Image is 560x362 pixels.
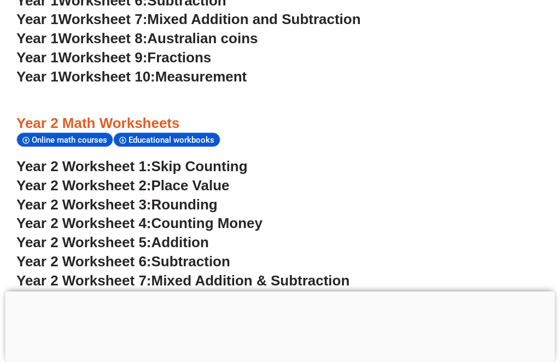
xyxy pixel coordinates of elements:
span: Online math courses [32,135,110,145]
span: Place Value [151,177,230,194]
div: Educational workbooks [113,132,220,147]
span: Year 2 Worksheet 4: [16,215,151,231]
span: Counting Money [151,215,263,231]
span: Worksheet 10: [59,68,155,85]
span: Mixed Addition & Subtraction [151,272,350,289]
span: Measurement [155,68,247,85]
a: Year 2 Worksheet 6:Subtraction [16,253,230,270]
a: Year 2 Worksheet 3:Rounding [16,196,218,213]
span: Fractions [147,49,211,66]
span: Mixed Addition and Subtraction [147,11,360,27]
span: Worksheet 8: [59,30,148,46]
a: Year 1Worksheet 8:Australian coins [16,30,258,46]
span: Rounding [151,196,218,213]
a: Year 1Worksheet 7:Mixed Addition and Subtraction [16,11,361,27]
a: Year 2 Worksheet 7:Mixed Addition & Subtraction [16,272,349,289]
span: Year 2 Worksheet 6: [16,253,151,270]
span: Year 2 Worksheet 2: [16,177,151,194]
span: Year 2 Worksheet 1: [16,158,151,174]
span: Addition [151,234,209,250]
a: Year 1Worksheet 10:Measurement [16,68,247,85]
h3: Year 2 Math Worksheets [16,114,544,133]
span: Educational workbooks [129,135,218,145]
span: Year 2 Worksheet 3: [16,196,151,213]
span: Worksheet 7: [59,11,148,27]
a: Year 1Worksheet 9:Fractions [16,49,211,66]
iframe: Advertisement [5,291,555,359]
iframe: Chat Widget [367,238,560,362]
span: Australian coins [147,30,258,46]
a: Year 2 Worksheet 2:Place Value [16,177,230,194]
a: Year 2 Worksheet 4:Counting Money [16,215,262,231]
span: Subtraction [151,253,230,270]
span: Skip Counting [151,158,248,174]
div: Online math courses [16,132,113,147]
span: Worksheet 9: [59,49,148,66]
a: Year 2 Worksheet 5:Addition [16,234,209,250]
a: Year 2 Worksheet 1:Skip Counting [16,158,248,174]
span: Year 2 Worksheet 7: [16,272,151,289]
span: Year 2 Worksheet 5: [16,234,151,250]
